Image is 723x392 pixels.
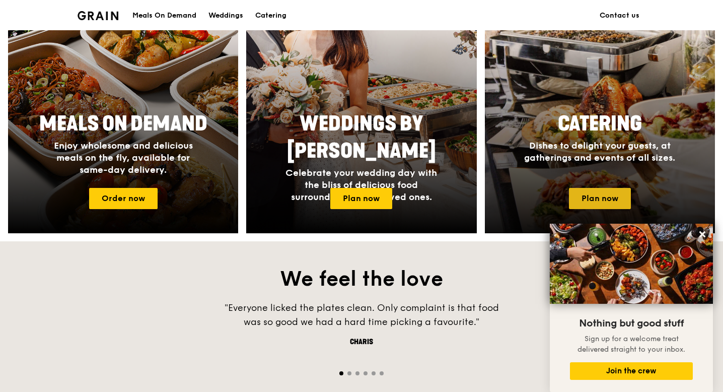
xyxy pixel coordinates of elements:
[355,371,359,375] span: Go to slide 3
[39,112,207,136] span: Meals On Demand
[339,371,343,375] span: Go to slide 1
[54,140,193,175] span: Enjoy wholesome and delicious meals on the fly, available for same-day delivery.
[202,1,249,31] a: Weddings
[210,301,513,329] div: "Everyone licked the plates clean. Only complaint is that food was so good we had a hard time pic...
[569,188,631,209] a: Plan now
[524,140,675,163] span: Dishes to delight your guests, at gatherings and events of all sizes.
[78,11,118,20] img: Grain
[132,1,196,31] div: Meals On Demand
[372,371,376,375] span: Go to slide 5
[285,167,437,203] span: Celebrate your wedding day with the bliss of delicious food surrounded by your loved ones.
[255,1,286,31] div: Catering
[347,371,351,375] span: Go to slide 2
[380,371,384,375] span: Go to slide 6
[558,112,642,136] span: Catering
[210,337,513,347] div: Charis
[330,188,392,209] a: Plan now
[579,317,684,330] span: Nothing but good stuff
[364,371,368,375] span: Go to slide 4
[208,1,243,31] div: Weddings
[550,224,713,304] img: DSC07876-Edit02-Large.jpeg
[249,1,293,31] a: Catering
[89,188,158,209] a: Order now
[594,1,645,31] a: Contact us
[287,112,436,163] span: Weddings by [PERSON_NAME]
[570,362,693,380] button: Join the crew
[577,335,685,354] span: Sign up for a welcome treat delivered straight to your inbox.
[694,226,710,242] button: Close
